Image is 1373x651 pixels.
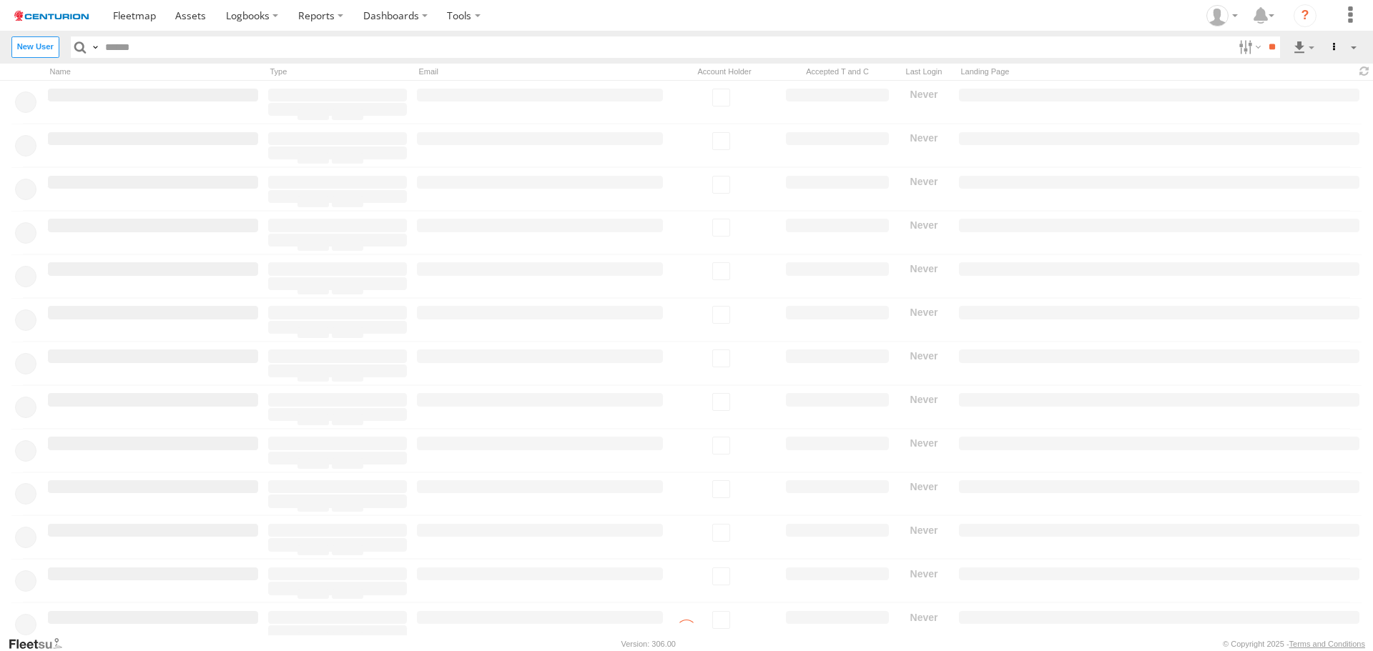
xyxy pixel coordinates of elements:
[621,640,676,648] div: Version: 306.00
[1291,36,1316,57] label: Export results as...
[266,65,409,79] div: Type
[14,11,89,21] img: logo.svg
[11,36,59,57] label: Create New User
[1201,5,1243,26] div: Amir Delic
[897,65,951,79] div: Last Login
[415,65,665,79] div: Email
[784,65,891,79] div: Has user accepted Terms and Conditions
[671,65,778,79] div: Account Holder
[1223,640,1365,648] div: © Copyright 2025 -
[957,65,1350,79] div: Landing Page
[1356,65,1373,79] span: Refresh
[1233,36,1264,57] label: Search Filter Options
[1294,4,1317,27] i: ?
[8,637,74,651] a: Visit our Website
[89,36,101,57] label: Search Query
[1289,640,1365,648] a: Terms and Conditions
[46,65,260,79] div: Name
